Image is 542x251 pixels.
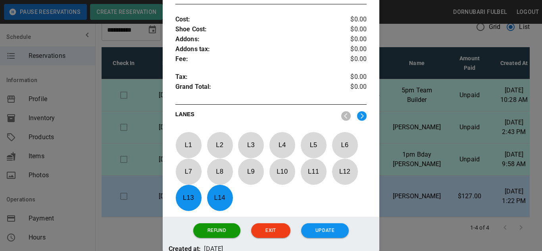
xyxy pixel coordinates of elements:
[341,111,351,121] img: nav_left.svg
[269,162,295,181] p: L 10
[238,162,264,181] p: L 9
[335,82,367,94] p: $0.00
[207,188,233,207] p: L 14
[175,25,335,34] p: Shoe Cost :
[175,54,335,64] p: Fee :
[300,162,327,181] p: L 11
[335,54,367,64] p: $0.00
[175,110,335,121] p: LANES
[175,72,335,82] p: Tax :
[175,44,335,54] p: Addons tax :
[335,34,367,44] p: $0.00
[357,111,367,121] img: right.svg
[332,162,358,181] p: L 12
[193,223,240,238] button: Refund
[335,15,367,25] p: $0.00
[175,188,202,207] p: L 13
[207,162,233,181] p: L 8
[335,25,367,34] p: $0.00
[335,72,367,82] p: $0.00
[269,136,295,154] p: L 4
[251,223,290,238] button: Exit
[175,162,202,181] p: L 7
[238,136,264,154] p: L 3
[175,34,335,44] p: Addons :
[175,82,335,94] p: Grand Total :
[335,44,367,54] p: $0.00
[332,136,358,154] p: L 6
[207,136,233,154] p: L 2
[300,136,327,154] p: L 5
[175,15,335,25] p: Cost :
[301,223,349,238] button: Update
[175,136,202,154] p: L 1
